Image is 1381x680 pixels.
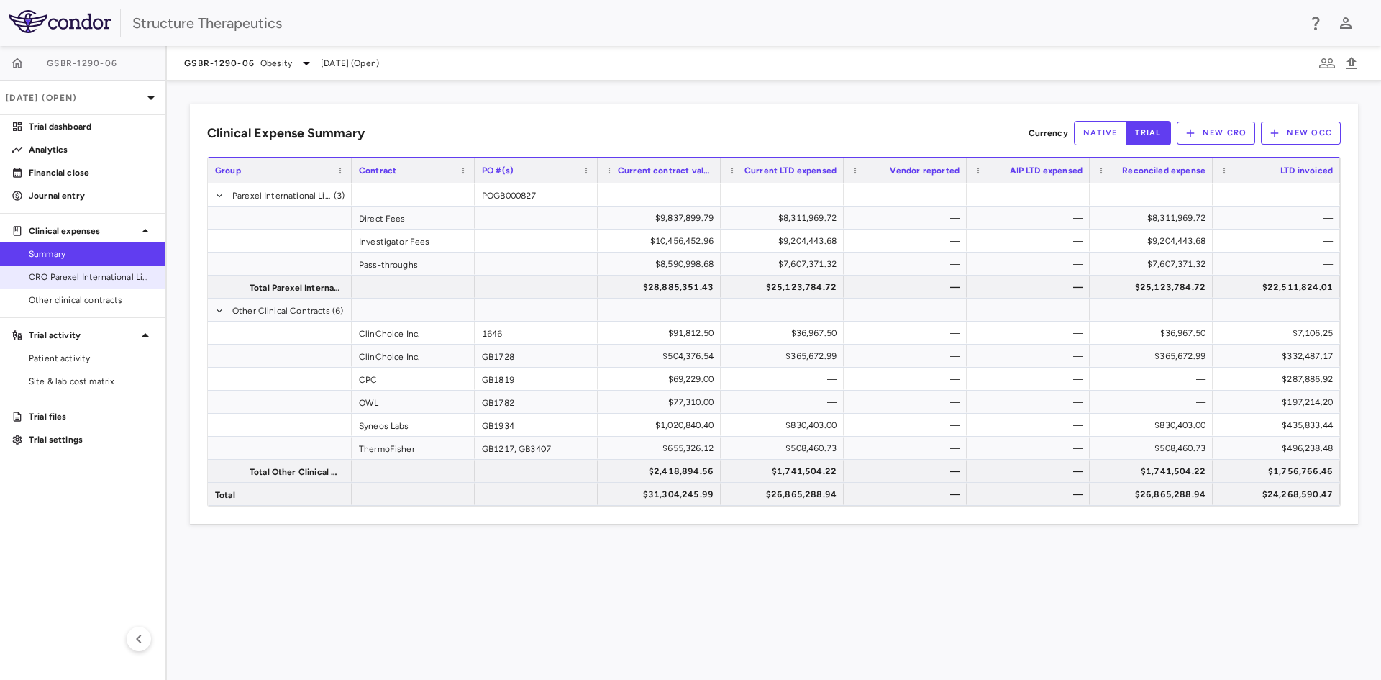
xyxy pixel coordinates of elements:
span: Other clinical contracts [29,294,154,307]
h6: Clinical Expense Summary [207,124,365,143]
div: — [857,483,960,506]
div: $8,311,969.72 [734,207,837,230]
div: — [734,391,837,414]
span: Vendor reported [890,166,960,176]
div: POGB000827 [475,183,598,206]
div: — [980,437,1083,460]
div: $197,214.20 [1226,391,1333,414]
button: New OCC [1261,122,1341,145]
div: $8,590,998.68 [611,253,714,276]
div: $26,865,288.94 [1103,483,1205,506]
div: $504,376.54 [611,345,714,368]
div: — [857,368,960,391]
div: — [1226,230,1333,253]
p: Currency [1029,127,1068,140]
div: — [857,345,960,368]
div: $91,812.50 [611,322,714,345]
div: $508,460.73 [1103,437,1205,460]
div: Investigator Fees [352,230,475,252]
div: $8,311,969.72 [1103,207,1205,230]
span: CRO Parexel International Limited [29,271,154,284]
span: Site & lab cost matrix [29,375,154,388]
div: GB1728 [475,345,598,367]
div: $24,268,590.47 [1226,483,1333,506]
div: — [980,368,1083,391]
span: Contract [359,166,396,176]
div: $9,204,443.68 [1103,230,1205,253]
p: Clinical expenses [29,225,137,237]
span: (3) [334,184,345,207]
div: — [980,207,1083,230]
div: $2,418,894.56 [611,460,714,483]
div: $435,833.44 [1226,414,1333,437]
span: (6) [332,299,343,322]
div: $36,967.50 [1103,322,1205,345]
div: $10,456,452.96 [611,230,714,253]
span: Current contract value [618,166,714,176]
div: $36,967.50 [734,322,837,345]
div: ClinChoice Inc. [352,345,475,367]
div: Structure Therapeutics [132,12,1298,34]
span: AIP LTD expensed [1010,166,1083,176]
span: Other Clinical Contracts [232,299,331,322]
div: $9,837,899.79 [611,207,714,230]
div: — [734,368,837,391]
span: Obesity [260,57,292,70]
div: — [980,230,1083,253]
div: $496,238.48 [1226,437,1333,460]
div: $69,229.00 [611,368,714,391]
div: $77,310.00 [611,391,714,414]
div: $655,326.12 [611,437,714,460]
span: Summary [29,248,154,260]
div: $830,403.00 [1103,414,1205,437]
div: — [857,391,960,414]
div: ThermoFisher [352,437,475,459]
div: $7,106.25 [1226,322,1333,345]
span: Parexel International Limited [232,184,332,207]
div: — [980,391,1083,414]
div: — [980,253,1083,276]
div: — [980,460,1083,483]
div: — [857,322,960,345]
p: Financial close [29,166,154,179]
div: — [857,437,960,460]
p: Journal entry [29,189,154,202]
span: Total [215,484,235,507]
span: Current LTD expensed [744,166,837,176]
div: — [1226,207,1333,230]
img: logo-full-BYUhSk78.svg [9,10,111,33]
div: CPC [352,368,475,390]
div: $7,607,371.32 [1103,253,1205,276]
button: New CRO [1177,122,1256,145]
div: Syneos Labs [352,414,475,436]
div: — [857,230,960,253]
div: — [1226,253,1333,276]
p: [DATE] (Open) [6,91,142,104]
span: LTD invoiced [1280,166,1333,176]
div: GB1934 [475,414,598,436]
div: $9,204,443.68 [734,230,837,253]
span: Total Other Clinical Contracts [250,461,343,484]
p: Analytics [29,143,154,156]
span: GSBR-1290-06 [184,58,255,69]
div: Direct Fees [352,207,475,229]
div: $25,123,784.72 [734,276,837,299]
div: — [857,207,960,230]
div: — [857,276,960,299]
div: — [857,414,960,437]
div: $1,741,504.22 [1103,460,1205,483]
div: — [857,253,960,276]
div: $365,672.99 [734,345,837,368]
div: Pass-throughs [352,253,475,275]
div: $25,123,784.72 [1103,276,1205,299]
div: $830,403.00 [734,414,837,437]
p: Trial activity [29,329,137,342]
div: $7,607,371.32 [734,253,837,276]
div: $28,885,351.43 [611,276,714,299]
div: — [980,322,1083,345]
div: ClinChoice Inc. [352,322,475,344]
div: $1,020,840.40 [611,414,714,437]
div: OWL [352,391,475,413]
div: — [857,460,960,483]
div: $31,304,245.99 [611,483,714,506]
